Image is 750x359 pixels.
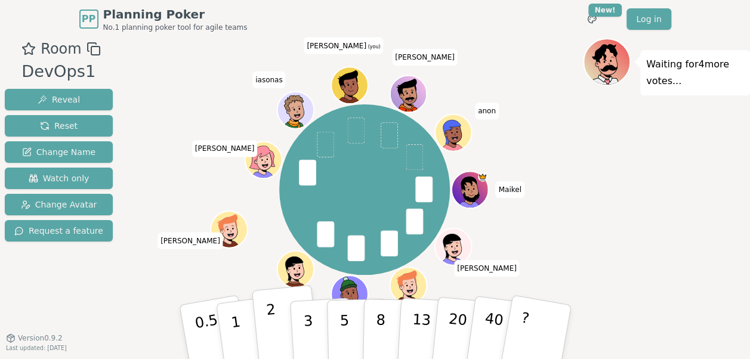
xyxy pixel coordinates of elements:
[252,72,286,88] span: Click to change your name
[332,68,367,103] button: Click to change your avatar
[6,333,63,343] button: Version0.9.2
[82,12,95,26] span: PP
[79,6,248,32] a: PPPlanning PokerNo.1 planning poker tool for agile teams
[5,220,113,242] button: Request a feature
[392,49,458,66] span: Click to change your name
[626,8,671,30] a: Log in
[5,115,113,137] button: Reset
[21,60,100,84] div: DevOps1
[304,37,383,54] span: Click to change your name
[6,345,67,351] span: Last updated: [DATE]
[366,44,381,49] span: (you)
[5,141,113,163] button: Change Name
[478,172,487,181] span: Maikel is the host
[475,103,499,119] span: Click to change your name
[14,225,103,237] span: Request a feature
[21,199,97,211] span: Change Avatar
[495,181,524,198] span: Click to change your name
[588,4,622,17] div: New!
[103,6,248,23] span: Planning Poker
[29,172,89,184] span: Watch only
[103,23,248,32] span: No.1 planning poker tool for agile teams
[192,140,258,157] span: Click to change your name
[41,38,81,60] span: Room
[581,8,603,30] button: New!
[158,233,223,249] span: Click to change your name
[22,146,95,158] span: Change Name
[5,194,113,215] button: Change Avatar
[18,333,63,343] span: Version 0.9.2
[454,260,520,277] span: Click to change your name
[40,120,78,132] span: Reset
[5,89,113,110] button: Reveal
[646,56,744,89] p: Waiting for 4 more votes...
[5,168,113,189] button: Watch only
[38,94,80,106] span: Reveal
[21,38,36,60] button: Add as favourite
